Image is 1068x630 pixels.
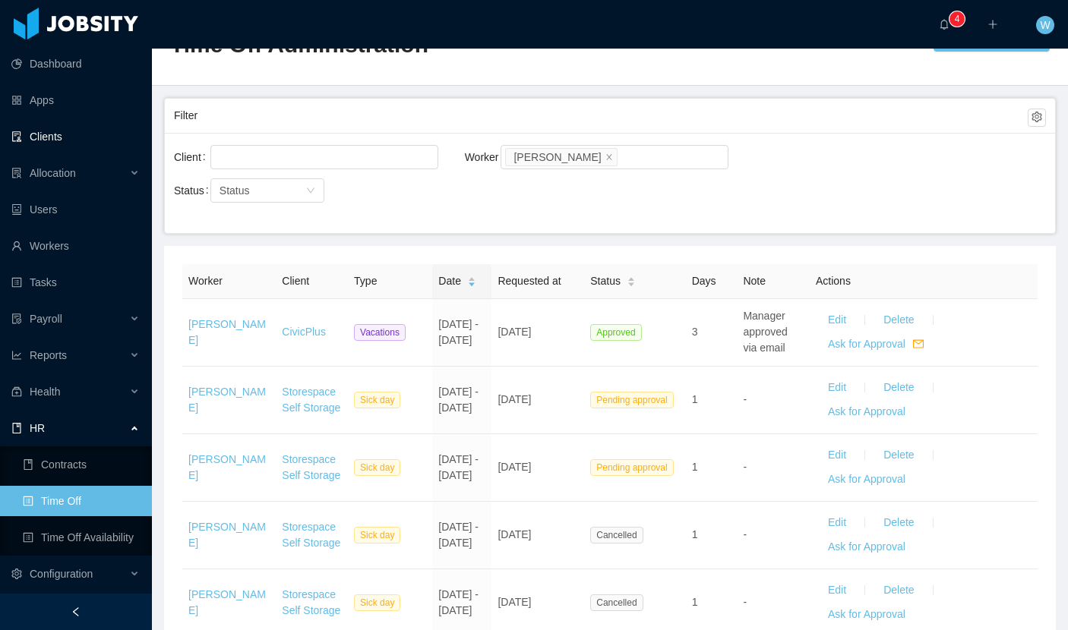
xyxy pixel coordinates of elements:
span: Status [220,184,250,197]
button: Edit [816,578,858,603]
button: Ask for Approval [816,603,918,627]
button: Edit [816,376,858,400]
button: Edit [816,511,858,535]
div: Sort [467,275,476,285]
span: Client [282,275,309,287]
i: icon: plus [987,19,998,30]
button: icon: setting [1028,109,1046,127]
a: icon: robotUsers [11,194,140,225]
a: icon: auditClients [11,121,140,152]
a: CivicPlus [282,326,326,338]
span: Sick day [354,594,400,611]
span: [DATE] [498,326,531,338]
div: Filter [174,102,1028,130]
span: Requested at [498,275,561,287]
span: [DATE] - [DATE] [438,318,479,346]
button: Delete [871,308,926,332]
a: [PERSON_NAME] [188,521,266,549]
i: icon: book [11,423,22,433]
span: HR [30,422,45,434]
a: Storespace Self Storage [282,588,340,616]
a: icon: profileTime Off [23,486,140,516]
span: Manager approved via email [743,310,787,354]
a: Storespace Self Storage [282,521,340,549]
span: 1 [692,596,698,608]
span: [DATE] - [DATE] [438,521,479,549]
span: Worker [188,275,223,287]
button: Delete [871,511,926,535]
span: Payroll [30,313,62,325]
a: [PERSON_NAME] [188,453,266,481]
span: [DATE] - [DATE] [438,386,479,414]
i: icon: file-protect [11,313,22,324]
span: Health [30,386,60,398]
div: Sort [627,275,636,285]
span: [DATE] [498,461,531,473]
a: [PERSON_NAME] [188,318,266,346]
button: Edit [816,308,858,332]
button: Ask for Approval [816,400,918,424]
span: Cancelled [590,527,643,543]
li: Daniel Araujo [505,148,617,166]
span: [DATE] - [DATE] [438,453,479,481]
label: Worker [465,151,510,163]
span: [DATE] [498,596,531,608]
button: Ask for Approval [816,535,918,559]
span: 1 [692,528,698,540]
a: icon: profileTasks [11,267,140,298]
span: 1 [692,393,698,405]
span: Pending approval [590,459,673,476]
label: Status [174,184,215,197]
span: Pending approval [590,392,673,408]
sup: 4 [950,11,965,27]
a: icon: appstoreApps [11,85,140,115]
i: icon: caret-down [467,281,476,285]
a: [PERSON_NAME] [188,588,266,616]
button: Delete [871,376,926,400]
div: [PERSON_NAME] [513,149,601,165]
span: Sick day [354,527,400,543]
span: [DATE] [498,393,531,405]
a: icon: userWorkers [11,231,140,261]
i: icon: caret-up [467,275,476,279]
i: icon: caret-up [627,275,635,279]
a: Storespace Self Storage [282,453,340,481]
i: icon: close [605,153,613,162]
button: Ask for Approvalmail [816,332,936,357]
input: Client [215,148,223,166]
span: Vacations [354,324,406,341]
i: icon: down [306,186,315,197]
span: [DATE] - [DATE] [438,588,479,616]
span: Note [743,275,766,287]
button: Edit [816,443,858,468]
span: - [743,596,747,608]
i: icon: bell [939,19,950,30]
a: [PERSON_NAME] [188,386,266,414]
button: Delete [871,578,926,603]
span: Sick day [354,392,400,408]
span: Cancelled [590,594,643,611]
i: icon: caret-down [627,281,635,285]
button: Delete [871,443,926,468]
i: icon: solution [11,168,22,178]
i: icon: setting [11,569,22,579]
a: Storespace Self Storage [282,386,340,414]
span: Status [590,273,621,289]
span: - [743,461,747,473]
i: icon: line-chart [11,350,22,361]
span: Approved [590,324,641,341]
span: Configuration [30,568,93,580]
a: icon: bookContracts [23,449,140,480]
i: icon: medicine-box [11,386,22,397]
span: Days [692,275,716,287]
span: Reports [30,349,67,361]
span: Actions [816,275,851,287]
button: Ask for Approval [816,468,918,492]
span: Type [354,275,377,287]
span: [DATE] [498,528,531,540]
span: Sick day [354,459,400,476]
span: W [1040,16,1050,34]
span: - [743,393,747,405]
label: Client [174,151,212,163]
span: - [743,528,747,540]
